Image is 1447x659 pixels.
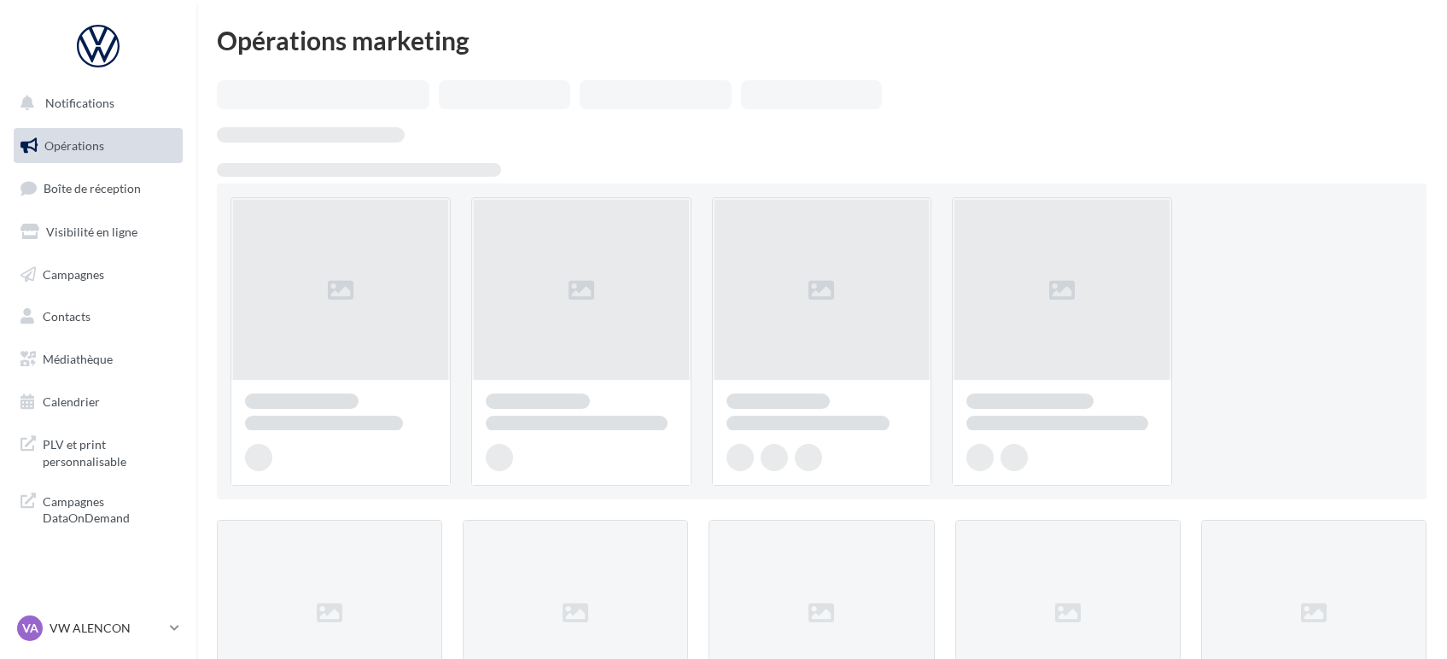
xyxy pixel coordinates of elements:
[14,612,183,644] a: VA VW ALENCON
[46,225,137,239] span: Visibilité en ligne
[43,490,176,527] span: Campagnes DataOnDemand
[10,426,186,476] a: PLV et print personnalisable
[43,309,90,324] span: Contacts
[43,352,113,366] span: Médiathèque
[10,341,186,377] a: Médiathèque
[10,214,186,250] a: Visibilité en ligne
[10,299,186,335] a: Contacts
[10,85,179,121] button: Notifications
[217,27,1427,53] div: Opérations marketing
[10,257,186,293] a: Campagnes
[50,620,163,637] p: VW ALENCON
[43,394,100,409] span: Calendrier
[44,138,104,153] span: Opérations
[10,483,186,534] a: Campagnes DataOnDemand
[44,181,141,195] span: Boîte de réception
[43,266,104,281] span: Campagnes
[10,128,186,164] a: Opérations
[43,433,176,469] span: PLV et print personnalisable
[10,170,186,207] a: Boîte de réception
[10,384,186,420] a: Calendrier
[45,96,114,110] span: Notifications
[22,620,38,637] span: VA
